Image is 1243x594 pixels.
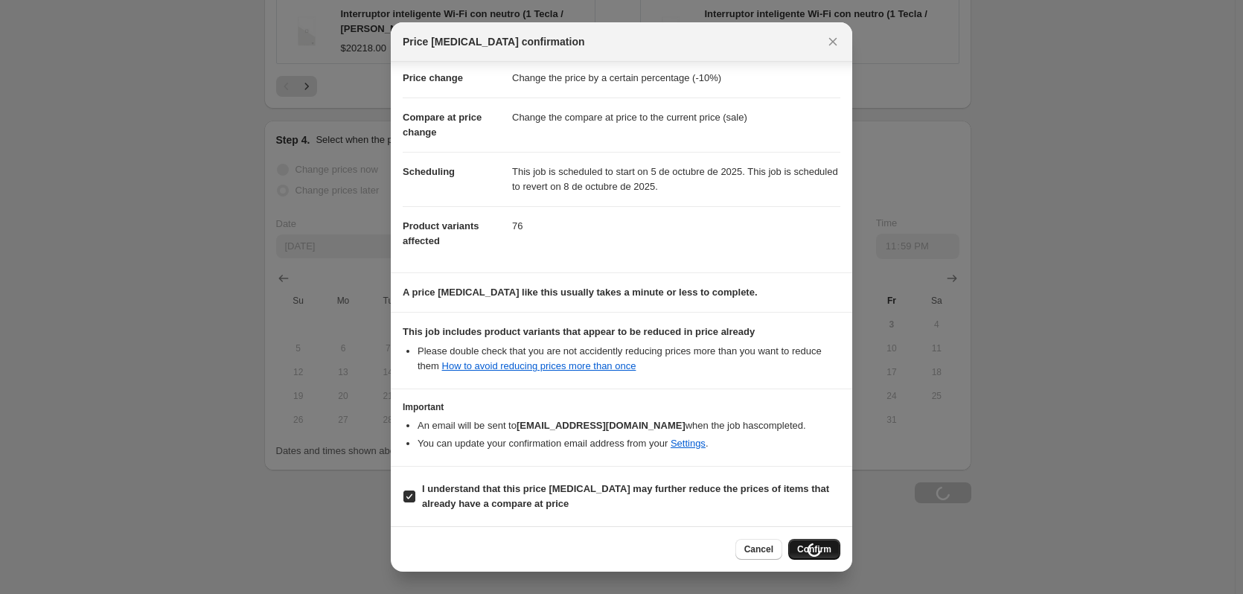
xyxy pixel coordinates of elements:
span: Price [MEDICAL_DATA] confirmation [403,34,585,49]
button: Close [822,31,843,52]
dd: Change the compare at price to the current price (sale) [512,98,840,137]
b: I understand that this price [MEDICAL_DATA] may further reduce the prices of items that already h... [422,483,829,509]
span: Product variants affected [403,220,479,246]
dd: This job is scheduled to start on 5 de octubre de 2025. This job is scheduled to revert on 8 de o... [512,152,840,206]
li: An email will be sent to when the job has completed . [418,418,840,433]
button: Cancel [735,539,782,560]
span: Cancel [744,543,773,555]
a: How to avoid reducing prices more than once [442,360,636,371]
span: Price change [403,72,463,83]
dd: Change the price by a certain percentage (-10%) [512,59,840,98]
b: A price [MEDICAL_DATA] like this usually takes a minute or less to complete. [403,287,758,298]
b: This job includes product variants that appear to be reduced in price already [403,326,755,337]
li: Please double check that you are not accidently reducing prices more than you want to reduce them [418,344,840,374]
h3: Important [403,401,840,413]
a: Settings [671,438,706,449]
dd: 76 [512,206,840,246]
li: You can update your confirmation email address from your . [418,436,840,451]
span: Compare at price change [403,112,482,138]
b: [EMAIL_ADDRESS][DOMAIN_NAME] [517,420,686,431]
span: Scheduling [403,166,455,177]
